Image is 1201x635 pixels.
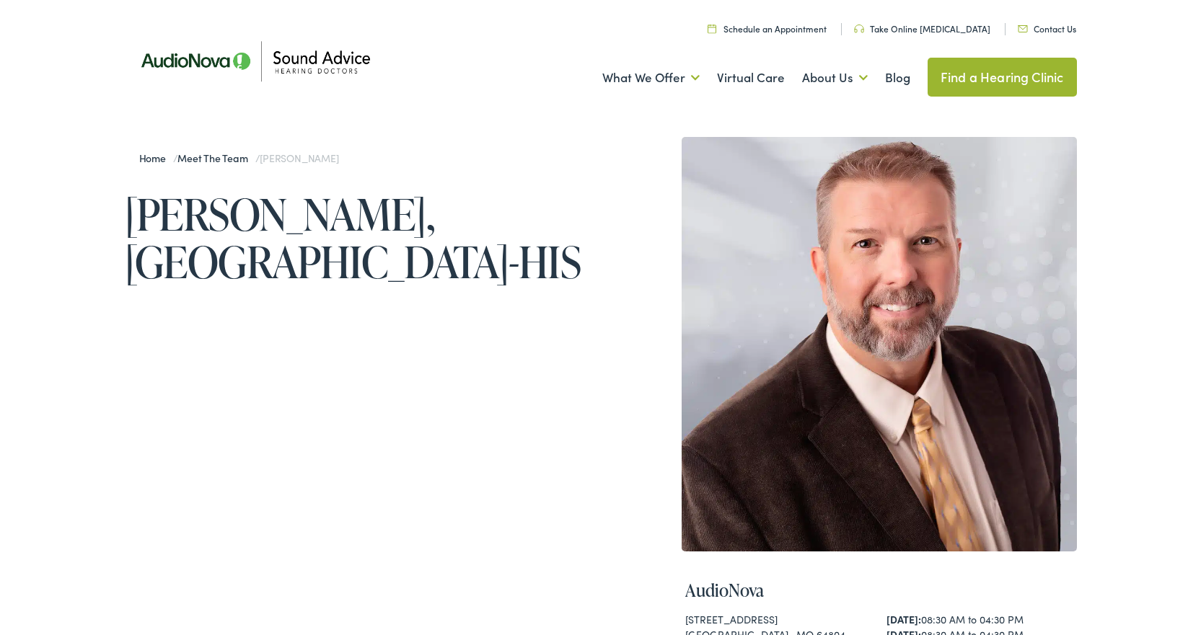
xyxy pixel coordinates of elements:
span: [PERSON_NAME] [260,151,338,165]
div: [STREET_ADDRESS] [685,612,871,627]
img: Nationally Board Certified HIC Daniel Kirtley [682,137,1077,551]
span: / / [139,151,339,165]
a: About Us [802,51,868,105]
strong: [DATE]: [887,612,921,626]
a: Home [139,151,173,165]
a: Blog [885,51,910,105]
a: Schedule an Appointment [708,22,827,35]
h1: [PERSON_NAME], [GEOGRAPHIC_DATA]-HIS [125,190,601,285]
a: What We Offer [602,51,700,105]
img: Headphone icon in a unique green color, suggesting audio-related services or features. [854,25,864,33]
a: Meet the Team [177,151,255,165]
a: Virtual Care [717,51,785,105]
img: Calendar icon in a unique green color, symbolizing scheduling or date-related features. [708,24,716,33]
img: Icon representing mail communication in a unique green color, indicative of contact or communicat... [1018,25,1028,32]
a: Contact Us [1018,22,1076,35]
a: Find a Hearing Clinic [928,58,1077,97]
h4: AudioNova [685,580,1073,601]
a: Take Online [MEDICAL_DATA] [854,22,990,35]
